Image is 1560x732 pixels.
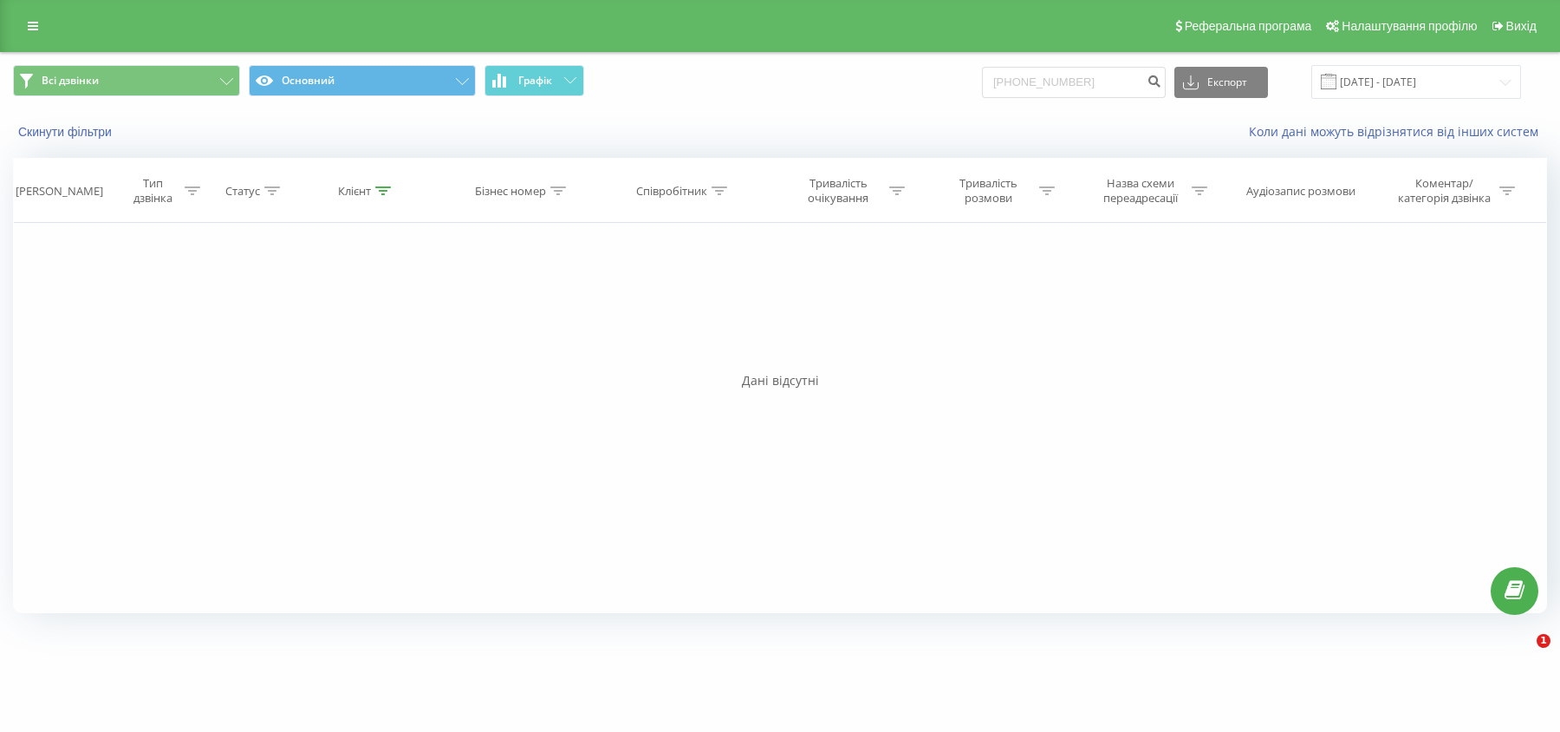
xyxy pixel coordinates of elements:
div: Тривалість очікування [792,176,885,206]
div: Тривалість розмови [942,176,1035,206]
div: Співробітник [636,184,707,199]
div: Статус [225,184,260,199]
button: Основний [249,65,476,96]
iframe: Intercom live chat [1501,634,1543,676]
button: Скинути фільтри [13,124,120,140]
div: Бізнес номер [475,184,546,199]
span: Реферальна програма [1185,19,1312,33]
div: Дані відсутні [13,372,1547,389]
button: Експорт [1174,67,1268,98]
div: Аудіозапис розмови [1246,184,1355,199]
input: Пошук за номером [982,67,1166,98]
span: 1 [1537,634,1550,648]
a: Коли дані можуть відрізнятися вiд інших систем [1249,123,1547,140]
button: Всі дзвінки [13,65,240,96]
div: Тип дзвінка [125,176,181,206]
span: Вихід [1506,19,1537,33]
div: Назва схеми переадресації [1095,176,1187,206]
div: [PERSON_NAME] [16,184,103,199]
button: Графік [484,65,584,96]
span: Всі дзвінки [42,74,99,88]
span: Налаштування профілю [1342,19,1477,33]
span: Графік [518,75,552,87]
div: Клієнт [338,184,371,199]
div: Коментар/категорія дзвінка [1394,176,1495,206]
